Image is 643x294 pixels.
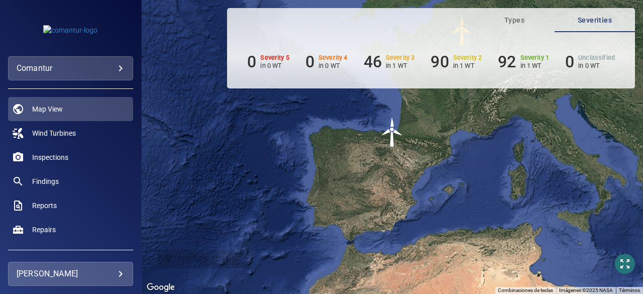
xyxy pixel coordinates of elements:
span: Repairs [32,225,56,235]
span: Wind Turbines [32,128,76,138]
h6: 0 [247,52,256,71]
h6: 0 [565,52,574,71]
h6: Unclassified [578,54,615,61]
span: Findings [32,176,59,186]
li: Severity Unclassified [565,52,615,71]
a: map active [8,97,133,121]
p: in 0 WT [578,62,615,69]
span: Types [480,14,549,27]
h6: 92 [498,52,516,71]
img: Google [144,281,177,294]
span: Reports [32,201,57,211]
div: [PERSON_NAME] [17,266,125,282]
h6: Severity 1 [520,54,550,61]
h6: Severity 2 [453,54,482,61]
li: Severity 4 [305,52,348,71]
p: in 1 WT [386,62,415,69]
h6: 90 [431,52,449,71]
a: inspections noActive [8,145,133,169]
p: in 1 WT [520,62,550,69]
a: findings noActive [8,169,133,193]
p: in 0 WT [260,62,289,69]
span: Map View [32,104,63,114]
span: Imágenes ©2025 NASA [559,287,613,293]
li: Severity 2 [431,52,482,71]
div: comantur [8,56,133,80]
a: windturbines noActive [8,121,133,145]
button: Combinaciones de teclas [498,287,553,294]
p: in 0 WT [318,62,348,69]
h6: Severity 4 [318,54,348,61]
a: repairs noActive [8,218,133,242]
img: comantur-logo [43,25,97,35]
p: in 1 WT [453,62,482,69]
h6: Severity 3 [386,54,415,61]
gmp-advanced-marker: V52Test [377,117,407,147]
div: comantur [17,60,125,76]
span: Severities [561,14,629,27]
a: reports noActive [8,193,133,218]
li: Severity 1 [498,52,549,71]
h6: 0 [305,52,314,71]
li: Severity 3 [364,52,415,71]
h6: Severity 5 [260,54,289,61]
h6: 46 [364,52,382,71]
span: Inspections [32,152,68,162]
li: Severity 5 [247,52,289,71]
img: windFarmIcon.svg [377,117,407,147]
a: Términos (se abre en una nueva pestaña) [619,287,640,293]
a: Abre esta zona en Google Maps (se abre en una nueva ventana) [144,281,177,294]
